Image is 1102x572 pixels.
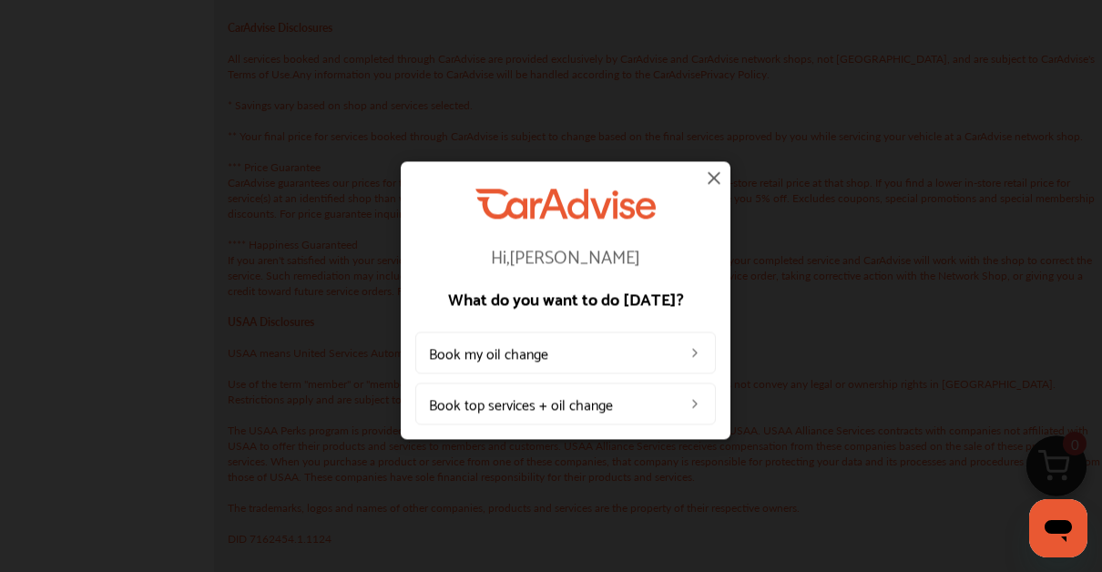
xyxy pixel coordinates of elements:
img: CarAdvise Logo [475,189,656,219]
img: left_arrow_icon.0f472efe.svg [688,397,702,412]
p: Hi, [PERSON_NAME] [415,247,716,265]
img: close-icon.a004319c.svg [703,167,725,189]
a: Book my oil change [415,332,716,374]
a: Book top services + oil change [415,383,716,425]
p: What do you want to do [DATE]? [415,291,716,307]
iframe: Button to launch messaging window, conversation in progress [1029,499,1087,557]
img: left_arrow_icon.0f472efe.svg [688,346,702,361]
